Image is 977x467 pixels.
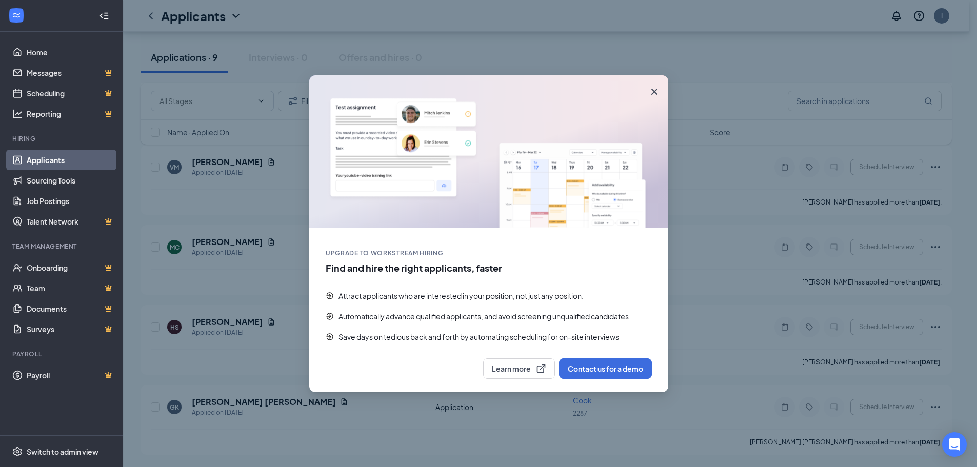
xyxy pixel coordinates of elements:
[12,446,23,457] svg: Settings
[27,104,114,124] a: ReportingCrown
[11,10,22,21] svg: WorkstreamLogo
[648,86,661,98] svg: Cross
[27,170,114,191] a: Sourcing Tools
[641,75,668,108] button: Close
[27,257,114,278] a: OnboardingCrown
[27,446,98,457] div: Switch to admin view
[559,358,652,379] button: Contact us for a demo
[338,311,629,321] div: Automatically advance qualified applicants, and avoid screening unqualified candidates
[338,332,619,342] div: Save days on tedious back and forth by automating scheduling for on-site interviews
[12,134,112,143] div: Hiring
[27,319,114,339] a: SurveysCrown
[27,150,114,170] a: Applicants
[27,63,114,83] a: MessagesCrown
[27,42,114,63] a: Home
[483,358,555,379] button: Learn more ExternalLink
[27,278,114,298] a: TeamCrown
[338,291,584,301] div: Attract applicants who are interested in your position, not just any position.
[27,211,114,232] a: Talent NetworkCrown
[326,333,334,341] svg: ArrowCircle
[27,365,114,385] a: PayrollCrown
[12,242,112,251] div: Team Management
[536,362,546,375] svg: ExternalLink
[942,432,967,457] div: Open Intercom Messenger
[326,249,652,257] div: UPGRADE TO WORKSTREAM HIRING
[27,83,114,104] a: SchedulingCrown
[27,298,114,319] a: DocumentsCrown
[326,312,334,320] svg: ArrowCircle
[12,350,112,358] div: Payroll
[326,292,334,300] svg: ArrowCircle
[99,11,109,21] svg: Collapse
[27,191,114,211] a: Job Postings
[326,261,502,274] h2: Find and hire the right applicants, faster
